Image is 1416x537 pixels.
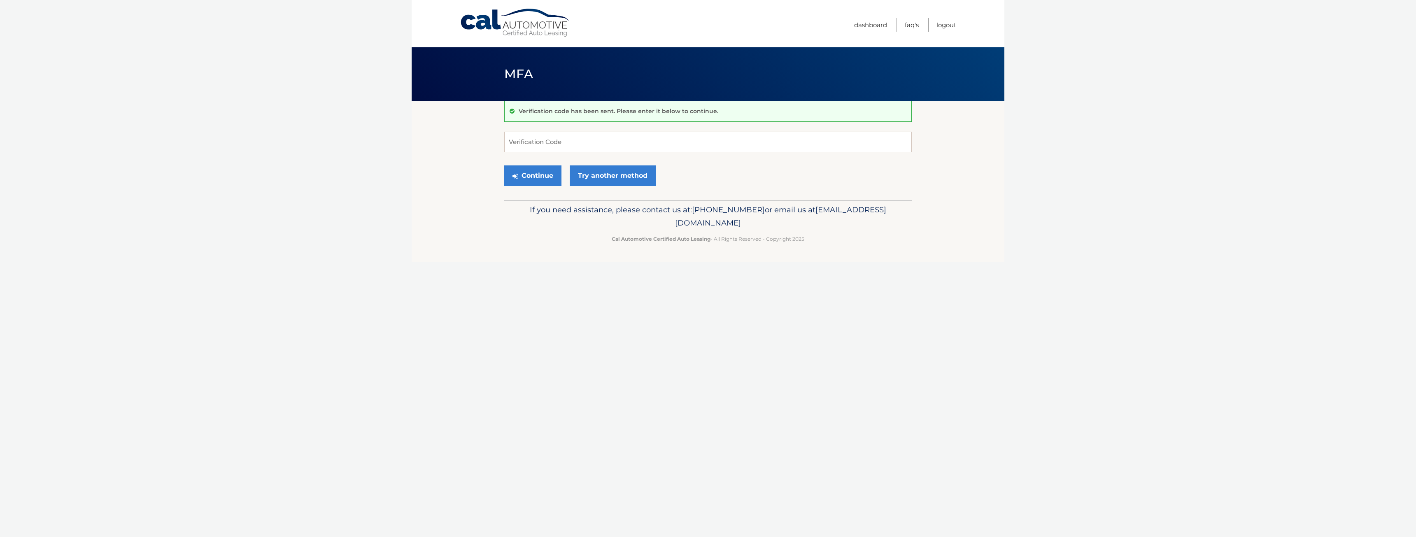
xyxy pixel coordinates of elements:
a: FAQ's [905,18,919,32]
a: Cal Automotive [460,8,571,37]
a: Dashboard [854,18,887,32]
p: Verification code has been sent. Please enter it below to continue. [519,107,718,115]
p: - All Rights Reserved - Copyright 2025 [510,235,906,243]
span: MFA [504,66,533,81]
a: Logout [936,18,956,32]
span: [PHONE_NUMBER] [692,205,765,214]
strong: Cal Automotive Certified Auto Leasing [612,236,710,242]
a: Try another method [570,165,656,186]
button: Continue [504,165,561,186]
p: If you need assistance, please contact us at: or email us at [510,203,906,230]
span: [EMAIL_ADDRESS][DOMAIN_NAME] [675,205,886,228]
input: Verification Code [504,132,912,152]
